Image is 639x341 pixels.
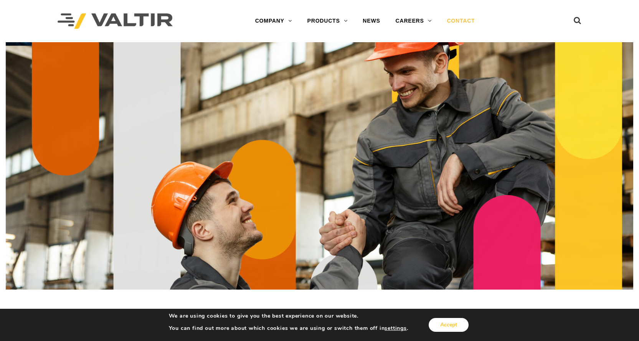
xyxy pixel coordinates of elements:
[6,42,633,290] img: Contact_1
[355,13,388,29] a: NEWS
[388,13,439,29] a: CAREERS
[169,313,408,320] p: We are using cookies to give you the best experience on our website.
[169,325,408,332] p: You can find out more about which cookies we are using or switch them off in .
[385,325,406,332] button: settings
[300,13,355,29] a: PRODUCTS
[58,13,173,29] img: Valtir
[439,13,482,29] a: CONTACT
[248,13,300,29] a: COMPANY
[429,318,469,332] button: Accept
